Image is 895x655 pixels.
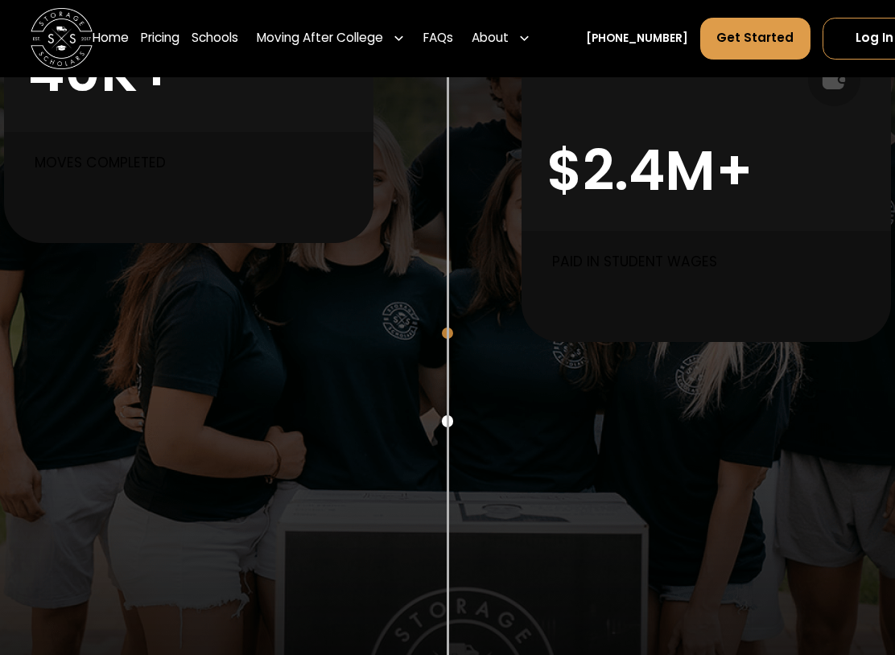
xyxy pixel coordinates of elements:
[546,138,753,204] div: $2.4M+
[251,17,411,60] div: Moving After College
[466,17,537,60] div: About
[586,31,688,47] a: [PHONE_NUMBER]
[423,17,453,60] a: FAQs
[257,29,383,47] div: Moving After College
[472,29,509,47] div: About
[192,17,238,60] a: Schools
[552,252,868,273] p: Paid in Student Wages
[35,153,351,174] p: Moves completed
[700,18,810,60] a: Get Started
[31,8,93,70] img: Storage Scholars main logo
[31,8,93,70] a: home
[141,17,179,60] a: Pricing
[93,17,129,60] a: Home
[28,39,175,105] div: 40K+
